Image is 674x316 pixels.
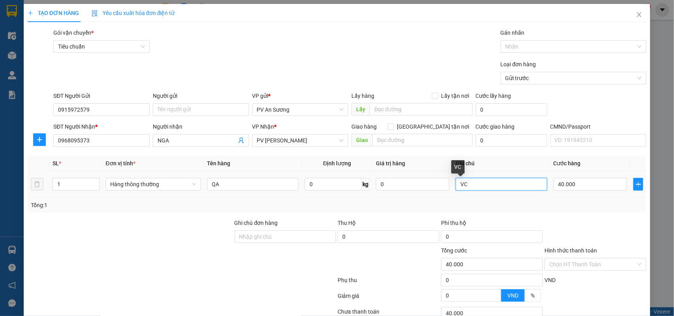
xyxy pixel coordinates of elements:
div: VP gửi [252,92,349,100]
span: user-add [238,137,244,144]
input: 0 [376,178,449,191]
span: VP Nhận [252,123,274,130]
div: CMND/Passport [550,122,647,131]
span: plus [28,10,33,16]
input: Ghi Chú [456,178,547,191]
div: Người gửi [153,92,249,100]
div: VC [451,160,465,174]
th: Ghi chú [452,156,550,171]
label: Cước lấy hàng [476,93,511,99]
img: icon [92,10,98,17]
input: Dọc đường [370,103,473,116]
label: Gán nhãn [501,30,525,36]
span: % [531,292,535,299]
span: Tổng cước [441,247,467,254]
span: TẠO ĐƠN HÀNG [28,10,79,16]
input: Dọc đường [372,134,473,146]
button: delete [31,178,43,191]
span: VND [544,277,556,283]
div: Tổng: 1 [31,201,261,209]
div: Giảm giá [337,292,441,305]
button: plus [633,178,643,191]
span: SL [53,160,59,166]
input: Cước lấy hàng [476,103,547,116]
div: SĐT Người Nhận [53,122,150,131]
span: Hàng thông thường [111,178,196,190]
button: Close [628,4,650,26]
span: Gửi trước [505,72,642,84]
label: Ghi chú đơn hàng [235,220,278,226]
span: [GEOGRAPHIC_DATA] tận nơi [394,122,473,131]
span: Yêu cầu xuất hóa đơn điện tử [92,10,175,16]
span: plus [634,181,643,187]
input: VD: Bàn, Ghế [207,178,299,191]
span: kg [362,178,370,191]
span: VND [507,292,518,299]
button: plus [33,133,46,146]
span: Cước hàng [554,160,581,166]
span: Giao hàng [351,123,377,130]
span: PV An Sương [257,104,344,116]
span: Tiêu chuẩn [58,41,145,52]
div: Phụ thu [337,276,441,290]
label: Cước giao hàng [476,123,515,130]
span: Lấy tận nơi [438,92,473,100]
div: Người nhận [153,122,249,131]
span: Lấy [351,103,370,116]
span: Lấy hàng [351,93,374,99]
div: Phí thu hộ [441,219,543,230]
span: close [636,11,642,18]
span: Gói vận chuyển [53,30,94,36]
span: Tên hàng [207,160,231,166]
label: Hình thức thanh toán [544,247,597,254]
label: Loại đơn hàng [501,61,536,67]
span: Thu Hộ [338,220,356,226]
span: Định lượng [323,160,351,166]
input: Cước giao hàng [476,134,547,147]
span: Đơn vị tính [106,160,135,166]
span: plus [34,136,45,143]
span: Giao [351,134,372,146]
div: SĐT Người Gửi [53,92,150,100]
span: PV Gia Nghĩa [257,135,344,146]
span: Giá trị hàng [376,160,405,166]
input: Ghi chú đơn hàng [235,230,336,243]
